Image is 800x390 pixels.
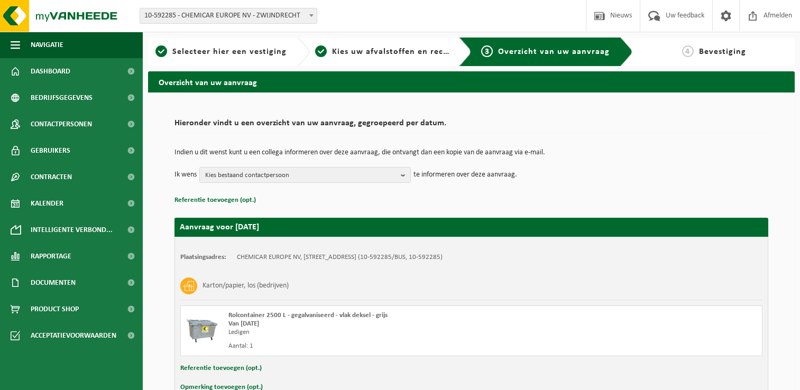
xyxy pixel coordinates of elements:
[180,254,226,261] strong: Plaatsingsadres:
[174,167,197,183] p: Ik wens
[140,8,317,23] span: 10-592285 - CHEMICAR EUROPE NV - ZWIJNDRECHT
[172,48,287,56] span: Selecteer hier een vestiging
[699,48,746,56] span: Bevestiging
[180,361,262,375] button: Referentie toevoegen (opt.)
[481,45,493,57] span: 3
[174,119,768,133] h2: Hieronder vindt u een overzicht van uw aanvraag, gegroepeerd per datum.
[199,167,411,183] button: Kies bestaand contactpersoon
[332,48,477,56] span: Kies uw afvalstoffen en recipiënten
[228,320,259,327] strong: Van [DATE]
[31,217,113,243] span: Intelligente verbond...
[31,322,116,349] span: Acceptatievoorwaarden
[31,190,63,217] span: Kalender
[180,223,259,231] strong: Aanvraag voor [DATE]
[682,45,694,57] span: 4
[203,277,289,294] h3: Karton/papier, los (bedrijven)
[31,32,63,58] span: Navigatie
[31,243,71,270] span: Rapportage
[413,167,517,183] p: te informeren over deze aanvraag.
[186,311,218,343] img: WB-2500-GAL-GY-01.png
[155,45,167,57] span: 1
[153,45,289,58] a: 1Selecteer hier een vestiging
[31,58,70,85] span: Dashboard
[228,328,514,337] div: Ledigen
[31,111,92,137] span: Contactpersonen
[148,71,795,92] h2: Overzicht van uw aanvraag
[174,193,256,207] button: Referentie toevoegen (opt.)
[31,270,76,296] span: Documenten
[31,137,70,164] span: Gebruikers
[498,48,610,56] span: Overzicht van uw aanvraag
[174,149,768,156] p: Indien u dit wenst kunt u een collega informeren over deze aanvraag, die ontvangt dan een kopie v...
[31,164,72,190] span: Contracten
[140,8,317,24] span: 10-592285 - CHEMICAR EUROPE NV - ZWIJNDRECHT
[31,85,93,111] span: Bedrijfsgegevens
[228,342,514,350] div: Aantal: 1
[315,45,327,57] span: 2
[205,168,397,183] span: Kies bestaand contactpersoon
[237,253,443,262] td: CHEMICAR EUROPE NV, [STREET_ADDRESS] (10-592285/BUS, 10-592285)
[315,45,450,58] a: 2Kies uw afvalstoffen en recipiënten
[31,296,79,322] span: Product Shop
[228,312,388,319] span: Rolcontainer 2500 L - gegalvaniseerd - vlak deksel - grijs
